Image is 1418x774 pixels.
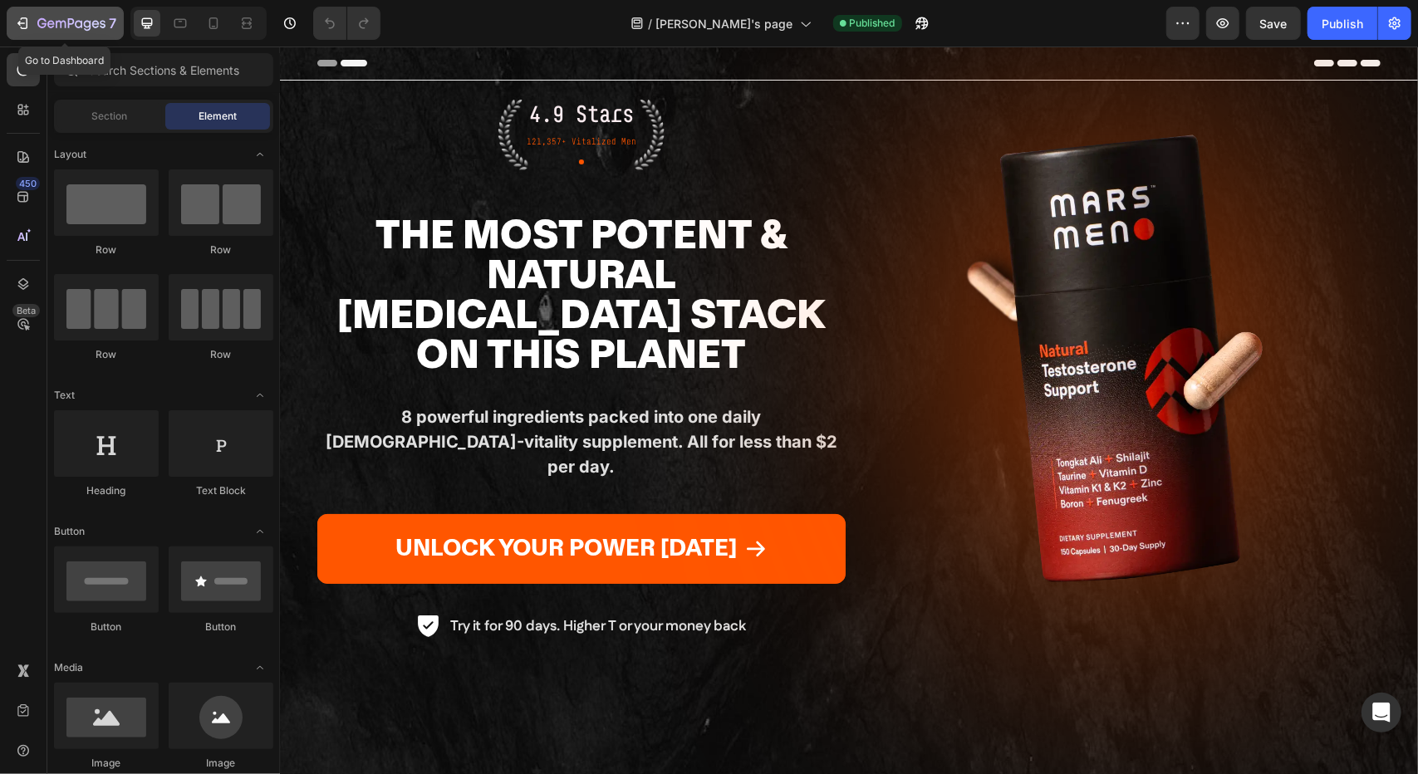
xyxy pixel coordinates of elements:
[1308,7,1377,40] button: Publish
[1260,17,1288,31] span: Save
[850,16,895,31] span: Published
[199,109,237,124] span: Element
[92,109,128,124] span: Section
[169,347,273,362] div: Row
[54,242,159,257] div: Row
[7,7,124,40] button: 7
[54,524,85,539] span: Button
[1322,15,1363,32] div: Publish
[247,654,273,681] span: Toggle open
[169,620,273,634] div: Button
[247,518,273,545] span: Toggle open
[247,382,273,409] span: Toggle open
[670,88,1003,541] img: gempages_567659483560412097-30c21d8c-0686-4269-a91e-c83b4bbe9379.webp
[649,15,653,32] span: /
[54,620,159,634] div: Button
[54,483,159,498] div: Heading
[54,53,273,86] input: Search Sections & Elements
[169,756,273,771] div: Image
[169,242,273,257] div: Row
[16,177,40,190] div: 450
[54,147,86,162] span: Layout
[1362,693,1401,732] div: Open Intercom Messenger
[515,727,624,751] strong: Featured In
[656,15,793,32] span: [PERSON_NAME]'s page
[12,304,40,317] div: Beta
[313,7,380,40] div: Undo/Redo
[280,47,1418,774] iframe: Design area
[54,347,159,362] div: Row
[54,660,83,675] span: Media
[247,141,273,168] span: Toggle open
[109,13,116,33] p: 7
[169,483,273,498] div: Text Block
[54,756,159,771] div: Image
[1246,7,1301,40] button: Save
[54,388,75,403] span: Text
